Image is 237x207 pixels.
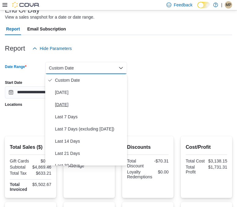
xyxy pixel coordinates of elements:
[55,101,125,108] span: [DATE]
[225,1,232,9] div: Matt Piotrowicz
[5,86,64,98] input: Press the down key to open a popover containing a calendar.
[149,159,169,163] div: -$70.31
[186,144,227,151] h2: Cost/Profit
[45,74,127,166] div: Select listbox
[155,170,169,174] div: $0.00
[10,144,51,151] h2: Total Sales ($)
[40,45,72,52] span: Hide Parameters
[6,23,20,35] span: Report
[5,102,22,107] label: Locations
[55,113,125,120] span: Last 7 Days
[12,2,40,8] img: Cova
[55,137,125,145] span: Last 14 Days
[5,14,94,20] div: View a sales snapshot for a date or date range.
[27,23,66,35] span: Email Subscription
[10,182,27,192] strong: Total Invoiced
[208,159,227,163] div: $3,138.15
[5,64,27,69] label: Date Range
[55,150,125,157] span: Last 21 Days
[55,77,125,84] span: Custom Date
[5,80,22,85] label: Start Date
[32,182,51,187] div: $5,502.67
[5,7,40,14] h3: End Of Day
[226,1,231,9] span: MP
[221,1,222,9] p: |
[55,125,125,133] span: Last 7 Days (excluding [DATE])
[127,144,169,151] h2: Discounts
[10,165,29,170] div: Subtotal
[5,45,25,52] h3: Report
[45,62,127,74] button: Custom Date
[30,42,74,55] button: Hide Parameters
[174,2,192,8] span: Feedback
[10,171,29,176] div: Total Tax
[127,159,147,168] div: Total Discount
[127,170,152,179] div: Loyalty Redemptions
[32,171,51,176] div: $633.21
[55,89,125,96] span: [DATE]
[55,162,125,169] span: Last 30 Days
[197,2,210,8] input: Dark Mode
[186,159,205,163] div: Total Cost
[10,159,29,163] div: Gift Cards
[32,159,51,163] div: $0.00
[186,165,205,174] div: Total Profit
[32,165,51,170] div: $4,869.46
[208,165,227,170] div: $1,731.31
